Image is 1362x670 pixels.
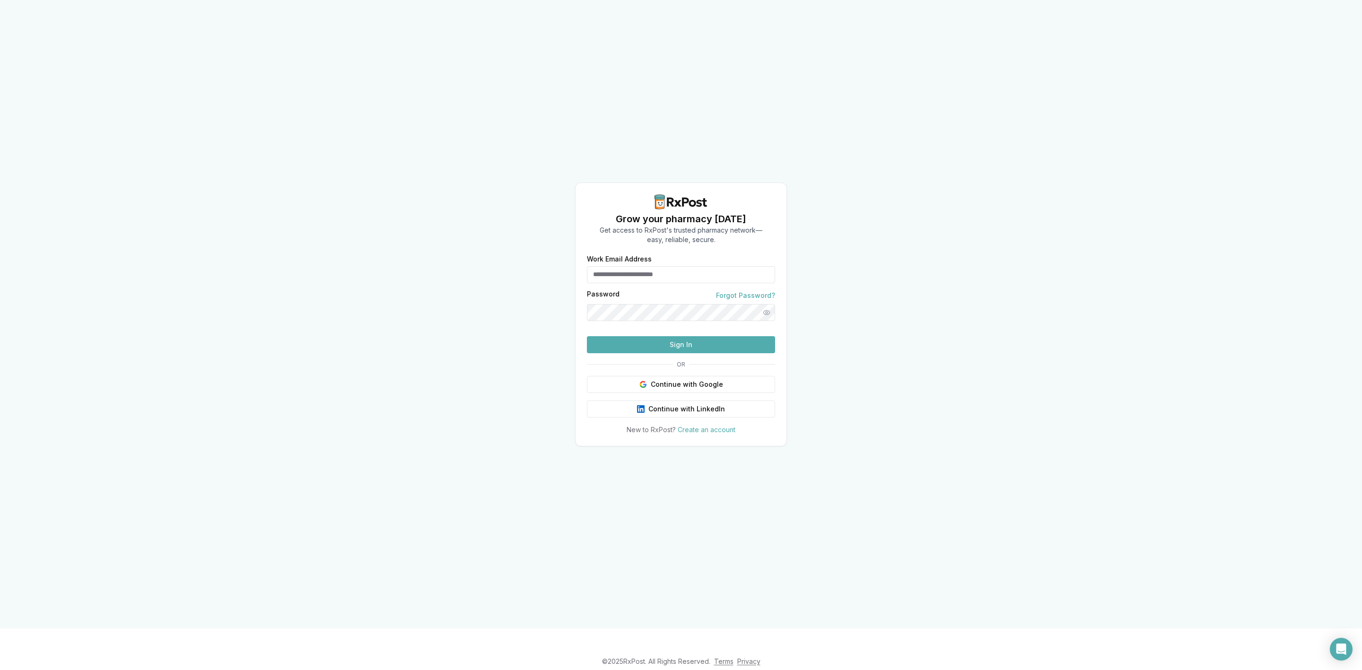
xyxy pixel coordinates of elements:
[673,361,689,368] span: OR
[737,657,760,665] a: Privacy
[587,376,775,393] button: Continue with Google
[600,226,762,244] p: Get access to RxPost's trusted pharmacy network— easy, reliable, secure.
[639,381,647,388] img: Google
[758,304,775,321] button: Show password
[600,212,762,226] h1: Grow your pharmacy [DATE]
[1330,638,1353,661] div: Open Intercom Messenger
[587,400,775,418] button: Continue with LinkedIn
[651,194,711,209] img: RxPost Logo
[627,426,676,434] span: New to RxPost?
[716,291,775,300] a: Forgot Password?
[678,426,735,434] a: Create an account
[587,291,620,300] label: Password
[637,405,645,413] img: LinkedIn
[714,657,733,665] a: Terms
[587,256,775,262] label: Work Email Address
[587,336,775,353] button: Sign In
